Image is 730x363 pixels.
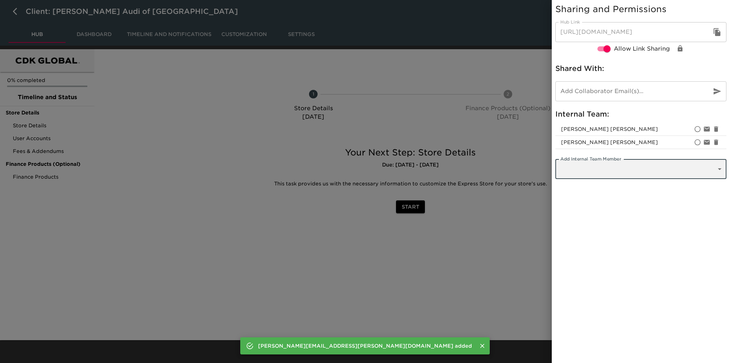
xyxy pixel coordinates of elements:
div: Set as primay account owner [693,138,702,147]
div: Disable notifications for jeff.vandyke@roadster.com [702,124,711,134]
span: jeff.vandyke@roadster.com [561,126,658,132]
h6: Internal Team: [555,108,726,120]
div: Remove jeff.vandyke@roadster.com [711,124,721,134]
div: Remove ryan.dale@roadster.com [711,138,721,147]
div: [PERSON_NAME][EMAIL_ADDRESS][PERSON_NAME][DOMAIN_NAME] added [258,339,472,352]
span: ryan.dale@roadster.com [561,139,658,145]
div: Set as primay account owner [693,124,702,134]
h6: Shared With: [555,63,726,74]
span: Allow Link Sharing [614,45,670,53]
h5: Sharing and Permissions [555,4,726,15]
div: ​ [555,159,726,179]
button: Close [478,341,487,351]
div: Disable notifications for ryan.dale@roadster.com [702,138,711,147]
